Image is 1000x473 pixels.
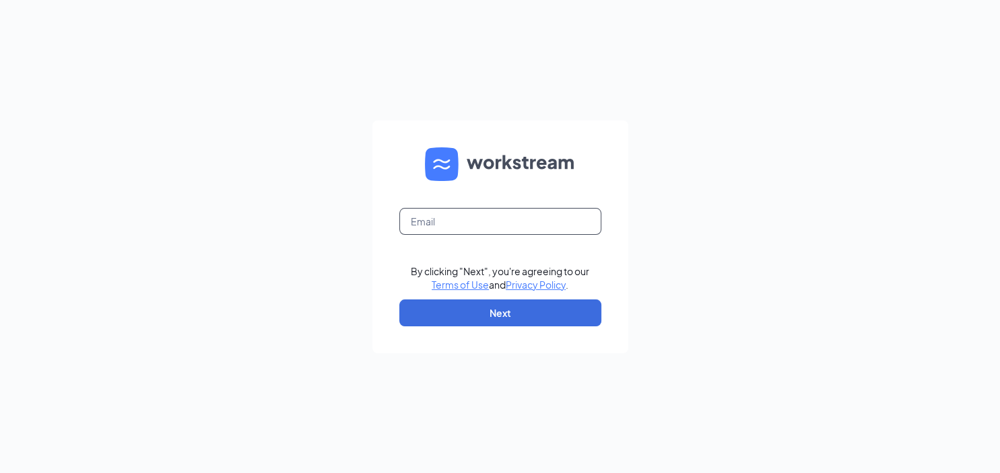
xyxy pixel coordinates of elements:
[432,279,489,291] a: Terms of Use
[399,299,601,326] button: Next
[399,208,601,235] input: Email
[411,264,589,291] div: By clicking "Next", you're agreeing to our and .
[506,279,566,291] a: Privacy Policy
[425,147,576,181] img: WS logo and Workstream text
